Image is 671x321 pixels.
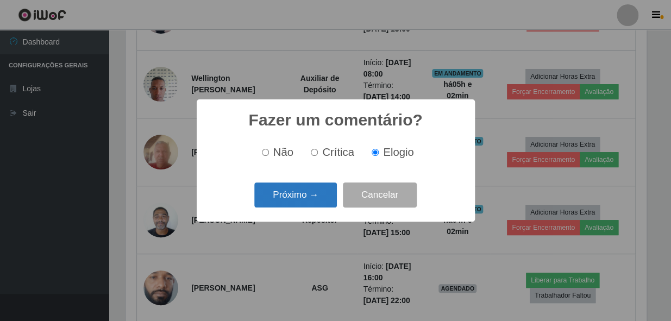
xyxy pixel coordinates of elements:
h2: Fazer um comentário? [248,110,422,130]
span: Não [273,146,293,158]
button: Cancelar [343,182,417,208]
input: Crítica [311,149,318,156]
input: Não [262,149,269,156]
button: Próximo → [254,182,337,208]
span: Elogio [383,146,413,158]
span: Crítica [322,146,354,158]
input: Elogio [372,149,379,156]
